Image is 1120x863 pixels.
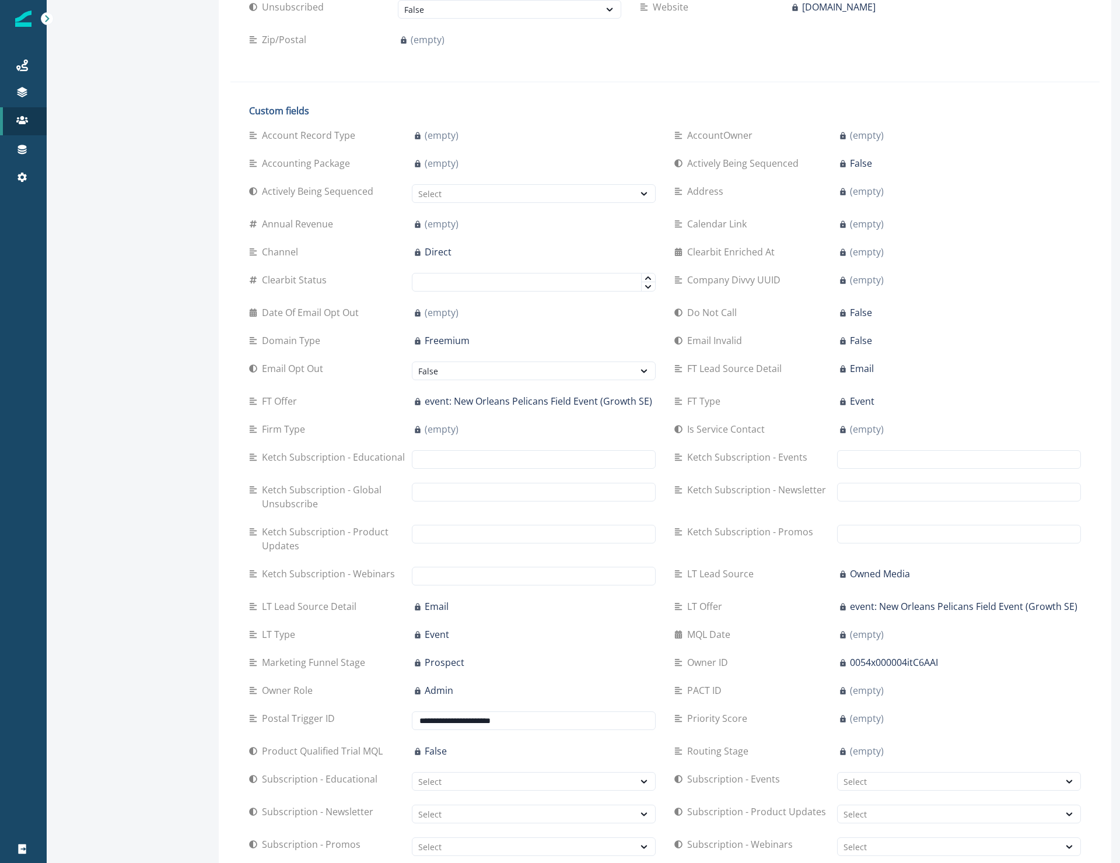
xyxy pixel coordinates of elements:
[262,805,378,819] p: Subscription - Newsletter
[262,422,310,436] p: Firm Type
[850,334,872,348] p: False
[425,744,447,758] p: False
[262,273,331,287] p: Clearbit Status
[418,841,628,853] div: Select
[262,128,360,142] p: Account Record Type
[262,627,300,641] p: LT Type
[687,128,757,142] p: AccountOwner
[850,156,872,170] p: False
[850,362,874,376] p: Email
[850,273,884,287] p: (empty)
[850,217,884,231] p: (empty)
[850,394,874,408] p: Event
[687,805,831,819] p: Subscription - Product Updates
[411,33,444,47] p: (empty)
[262,655,370,669] p: Marketing Funnel Stage
[262,156,355,170] p: Accounting Package
[850,567,910,581] p: Owned Media
[262,362,328,376] p: Email Opt Out
[425,128,459,142] p: (empty)
[425,156,459,170] p: (empty)
[850,627,884,641] p: (empty)
[262,772,382,786] p: Subscription - Educational
[262,525,412,553] p: Ketch Subscription - Product Updates
[418,808,628,820] div: Select
[850,599,1077,613] p: event: New Orleans Pelicans Field Event (Growth SE)
[425,306,459,320] p: (empty)
[850,711,884,725] p: (empty)
[262,483,412,511] p: Ketch Subscription - Global Unsubscribe
[262,744,387,758] p: Product Qualified Trial MQL
[262,245,303,259] p: Channel
[843,776,1053,788] div: Select
[850,655,938,669] p: 0054x000004itC6AAI
[262,837,365,851] p: Subscription - Promos
[687,744,753,758] p: Routing Stage
[262,683,317,697] p: Owner Role
[418,365,628,377] div: False
[425,394,652,408] p: event: New Orleans Pelicans Field Event (Growth SE)
[425,334,470,348] p: Freemium
[262,394,302,408] p: FT Offer
[687,245,779,259] p: Clearbit Enriched At
[850,422,884,436] p: (empty)
[262,711,339,725] p: Postal Trigger ID
[687,627,735,641] p: MQL date
[687,273,785,287] p: Company Divvy UUID
[262,599,361,613] p: LT Lead Source Detail
[850,245,884,259] p: (empty)
[425,627,449,641] p: Event
[687,772,785,786] p: Subscription - Events
[262,184,378,198] p: Actively Being Sequenced
[843,841,1053,853] div: Select
[425,422,459,436] p: (empty)
[687,711,752,725] p: Priority Score
[687,156,803,170] p: Actively Being Sequenced
[687,450,812,464] p: Ketch Subscription - Events
[687,422,769,436] p: Is Service Contact
[262,567,400,581] p: Ketch Subscription - Webinars
[687,217,751,231] p: Calendar Link
[687,525,818,539] p: Ketch Subscription - Promos
[262,217,338,231] p: Annual Revenue
[687,362,786,376] p: FT Lead Source Detail
[687,306,741,320] p: Do Not Call
[425,245,452,259] p: Direct
[850,744,884,758] p: (empty)
[262,450,409,464] p: Ketch Subscription - Educational
[425,683,453,697] p: Admin
[262,33,311,47] p: Zip/Postal
[687,567,758,581] p: LT Lead Source
[687,837,797,851] p: Subscription - Webinars
[249,106,1081,117] h2: Custom fields
[262,306,363,320] p: Date of Email Opt Out
[15,10,32,27] img: Inflection
[850,128,884,142] p: (empty)
[687,683,726,697] p: PACT ID
[850,184,884,198] p: (empty)
[687,394,725,408] p: FT Type
[418,776,628,788] div: Select
[425,599,449,613] p: Email
[850,306,872,320] p: False
[843,808,1053,820] div: Select
[418,188,628,200] div: Select
[687,655,733,669] p: Owner ID
[425,217,459,231] p: (empty)
[425,655,464,669] p: Prospect
[262,334,325,348] p: Domain Type
[687,483,831,497] p: Ketch Subscription - Newsletter
[850,683,884,697] p: (empty)
[687,184,728,198] p: Address
[404,3,594,16] div: False
[687,334,747,348] p: Email Invalid
[687,599,727,613] p: LT Offer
